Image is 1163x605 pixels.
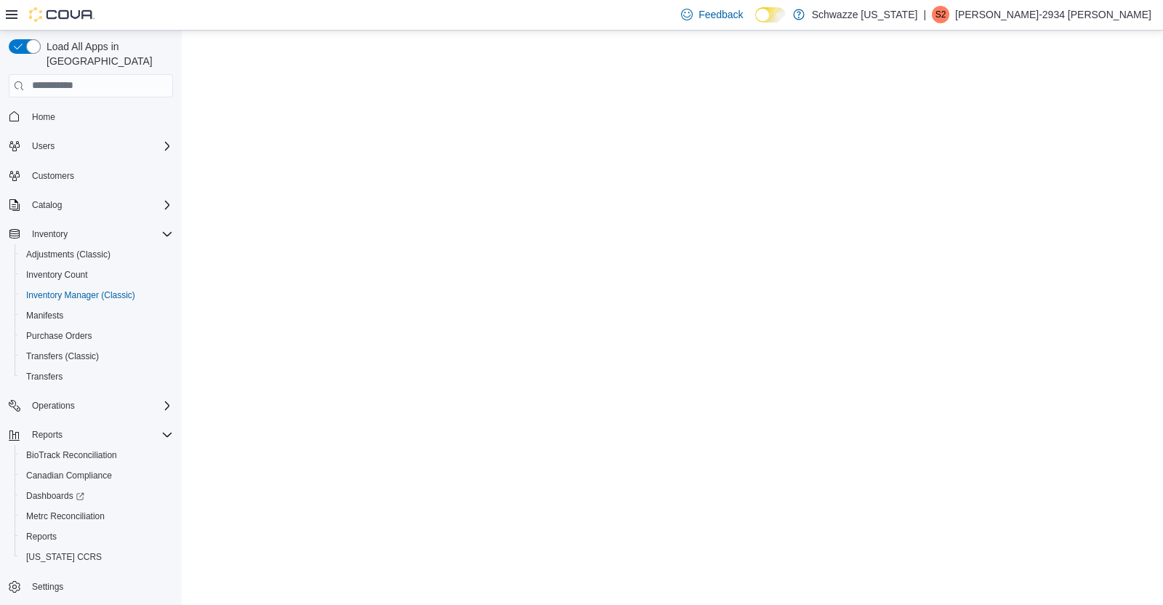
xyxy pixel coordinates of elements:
[32,111,55,123] span: Home
[20,348,173,365] span: Transfers (Classic)
[3,136,179,156] button: Users
[20,327,98,345] a: Purchase Orders
[15,305,179,326] button: Manifests
[26,108,61,126] a: Home
[26,531,57,542] span: Reports
[20,508,110,525] a: Metrc Reconciliation
[20,246,173,263] span: Adjustments (Classic)
[26,167,80,185] a: Customers
[20,487,173,505] span: Dashboards
[26,397,173,414] span: Operations
[20,446,123,464] a: BioTrack Reconciliation
[955,6,1151,23] p: [PERSON_NAME]-2934 [PERSON_NAME]
[20,528,63,545] a: Reports
[26,449,117,461] span: BioTrack Reconciliation
[26,225,73,243] button: Inventory
[20,327,173,345] span: Purchase Orders
[20,548,173,566] span: Washington CCRS
[32,199,62,211] span: Catalog
[20,287,141,304] a: Inventory Manager (Classic)
[15,465,179,486] button: Canadian Compliance
[26,249,110,260] span: Adjustments (Classic)
[26,269,88,281] span: Inventory Count
[20,548,108,566] a: [US_STATE] CCRS
[41,39,173,68] span: Load All Apps in [GEOGRAPHIC_DATA]
[932,6,949,23] div: Steven-2934 Fuentes
[3,165,179,186] button: Customers
[3,396,179,416] button: Operations
[923,6,926,23] p: |
[29,7,94,22] img: Cova
[20,467,173,484] span: Canadian Compliance
[755,7,786,23] input: Dark Mode
[3,576,179,597] button: Settings
[3,224,179,244] button: Inventory
[20,528,173,545] span: Reports
[32,170,74,182] span: Customers
[26,289,135,301] span: Inventory Manager (Classic)
[15,285,179,305] button: Inventory Manager (Classic)
[15,326,179,346] button: Purchase Orders
[20,368,68,385] a: Transfers
[15,366,179,387] button: Transfers
[26,330,92,342] span: Purchase Orders
[20,446,173,464] span: BioTrack Reconciliation
[26,397,81,414] button: Operations
[20,266,173,284] span: Inventory Count
[20,467,118,484] a: Canadian Compliance
[935,6,946,23] span: S2
[20,487,90,505] a: Dashboards
[26,310,63,321] span: Manifests
[26,490,84,502] span: Dashboards
[15,244,179,265] button: Adjustments (Classic)
[26,371,63,382] span: Transfers
[32,581,63,593] span: Settings
[26,196,68,214] button: Catalog
[32,228,68,240] span: Inventory
[26,578,69,596] a: Settings
[15,346,179,366] button: Transfers (Classic)
[26,577,173,596] span: Settings
[26,108,173,126] span: Home
[26,137,60,155] button: Users
[699,7,743,22] span: Feedback
[20,307,173,324] span: Manifests
[3,106,179,127] button: Home
[15,506,179,526] button: Metrc Reconciliation
[20,368,173,385] span: Transfers
[26,426,173,444] span: Reports
[26,426,68,444] button: Reports
[20,348,105,365] a: Transfers (Classic)
[20,307,69,324] a: Manifests
[26,551,102,563] span: [US_STATE] CCRS
[15,526,179,547] button: Reports
[26,470,112,481] span: Canadian Compliance
[20,508,173,525] span: Metrc Reconciliation
[26,196,173,214] span: Catalog
[15,547,179,567] button: [US_STATE] CCRS
[26,350,99,362] span: Transfers (Classic)
[32,140,55,152] span: Users
[3,195,179,215] button: Catalog
[26,510,105,522] span: Metrc Reconciliation
[3,425,179,445] button: Reports
[15,445,179,465] button: BioTrack Reconciliation
[32,429,63,441] span: Reports
[812,6,918,23] p: Schwazze [US_STATE]
[15,486,179,506] a: Dashboards
[26,167,173,185] span: Customers
[32,400,75,412] span: Operations
[26,225,173,243] span: Inventory
[20,266,94,284] a: Inventory Count
[20,246,116,263] a: Adjustments (Classic)
[26,137,173,155] span: Users
[15,265,179,285] button: Inventory Count
[20,287,173,304] span: Inventory Manager (Classic)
